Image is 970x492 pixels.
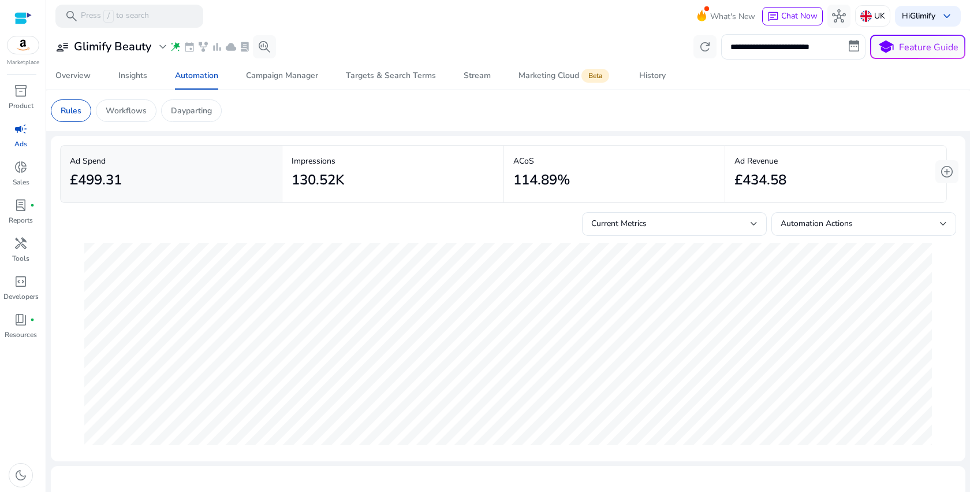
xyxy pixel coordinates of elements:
[292,172,344,188] h2: 130.52K
[61,105,81,117] p: Rules
[827,5,850,28] button: hub
[170,41,181,53] span: wand_stars
[14,313,28,327] span: book_4
[513,172,570,188] h2: 114.89%
[781,10,818,21] span: Chat Now
[118,72,147,80] div: Insights
[211,41,223,53] span: bar_chart
[693,35,717,58] button: refresh
[518,71,611,80] div: Marketing Cloud
[874,6,885,26] p: UK
[762,7,823,25] button: chatChat Now
[197,41,209,53] span: family_history
[14,236,28,250] span: handyman
[292,155,494,167] p: Impressions
[8,36,39,54] img: amazon.svg
[910,10,935,21] b: Glimify
[940,165,954,179] span: add_circle
[14,139,27,149] p: Ads
[5,330,37,340] p: Resources
[30,203,35,208] span: fiber_manual_record
[81,10,149,23] p: Press to search
[14,160,28,174] span: donut_small
[246,72,318,80] div: Campaign Manager
[55,72,91,80] div: Overview
[30,317,35,322] span: fiber_manual_record
[346,72,436,80] div: Targets & Search Terms
[225,41,237,53] span: cloud
[513,155,716,167] p: ACoS
[581,69,609,83] span: Beta
[175,72,218,80] div: Automation
[832,9,846,23] span: hub
[902,12,935,20] p: Hi
[639,72,666,80] div: History
[14,122,28,136] span: campaign
[253,35,276,58] button: search_insights
[878,39,894,56] span: school
[70,172,122,188] h2: £499.31
[940,9,954,23] span: keyboard_arrow_down
[171,105,212,117] p: Dayparting
[591,218,647,229] span: Current Metrics
[9,101,33,111] p: Product
[734,155,937,167] p: Ad Revenue
[184,41,195,53] span: event
[103,10,114,23] span: /
[106,105,147,117] p: Workflows
[156,40,170,54] span: expand_more
[74,40,151,54] h3: Glimify Beauty
[899,40,958,54] p: Feature Guide
[870,35,965,59] button: schoolFeature Guide
[14,84,28,98] span: inventory_2
[13,177,29,187] p: Sales
[734,172,786,188] h2: £434.58
[14,198,28,212] span: lab_profile
[12,253,29,264] p: Tools
[239,41,251,53] span: lab_profile
[65,9,79,23] span: search
[781,218,853,229] span: Automation Actions
[698,40,712,54] span: refresh
[860,10,872,22] img: uk.svg
[7,58,39,67] p: Marketplace
[9,215,33,225] p: Reports
[258,40,271,54] span: search_insights
[710,6,755,27] span: What's New
[935,160,958,183] button: add_circle
[70,155,273,167] p: Ad Spend
[767,11,779,23] span: chat
[14,275,28,288] span: code_blocks
[55,40,69,54] span: user_attributes
[14,468,28,482] span: dark_mode
[3,291,39,302] p: Developers
[464,72,491,80] div: Stream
